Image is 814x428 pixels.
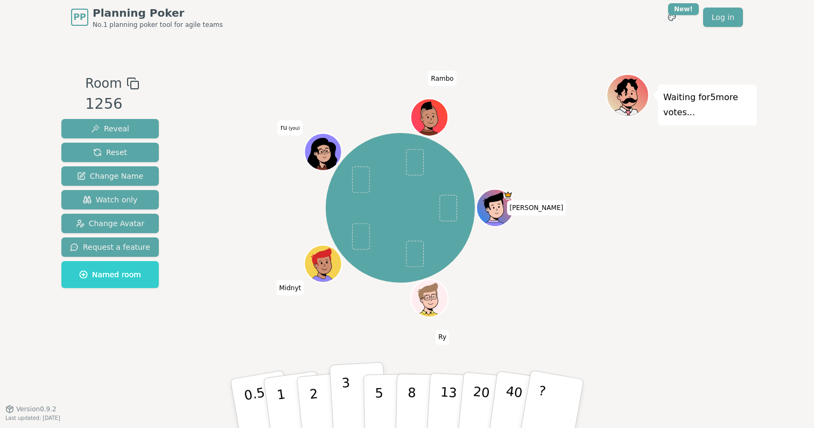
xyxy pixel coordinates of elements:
button: Named room [61,261,159,288]
a: PPPlanning PokerNo.1 planning poker tool for agile teams [71,5,223,29]
span: (you) [287,127,300,131]
button: Change Avatar [61,214,159,233]
span: Room [85,74,122,93]
button: Version0.9.2 [5,405,57,413]
button: New! [662,8,682,27]
span: Change Name [77,171,143,181]
button: Request a feature [61,237,159,257]
a: Log in [703,8,743,27]
div: 1256 [85,93,139,115]
span: Change Avatar [76,218,145,229]
button: Click to change your avatar [306,135,341,170]
span: Named room [79,269,141,280]
button: Reveal [61,119,159,138]
span: Click to change your name [507,200,566,215]
span: Click to change your name [429,71,457,86]
span: Request a feature [70,242,150,252]
span: Watch only [83,194,138,205]
span: No.1 planning poker tool for agile teams [93,20,223,29]
span: Click to change your name [277,280,304,296]
span: PP [73,11,86,24]
button: Reset [61,143,159,162]
span: Reveal [91,123,129,134]
span: Click to change your name [436,330,449,345]
button: Watch only [61,190,159,209]
span: Version 0.9.2 [16,405,57,413]
button: Change Name [61,166,159,186]
p: Waiting for 5 more votes... [663,90,752,120]
span: Matthew J is the host [503,191,513,200]
span: Last updated: [DATE] [5,415,60,421]
div: New! [668,3,699,15]
span: Click to change your name [278,121,303,136]
span: Planning Poker [93,5,223,20]
span: Reset [93,147,127,158]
